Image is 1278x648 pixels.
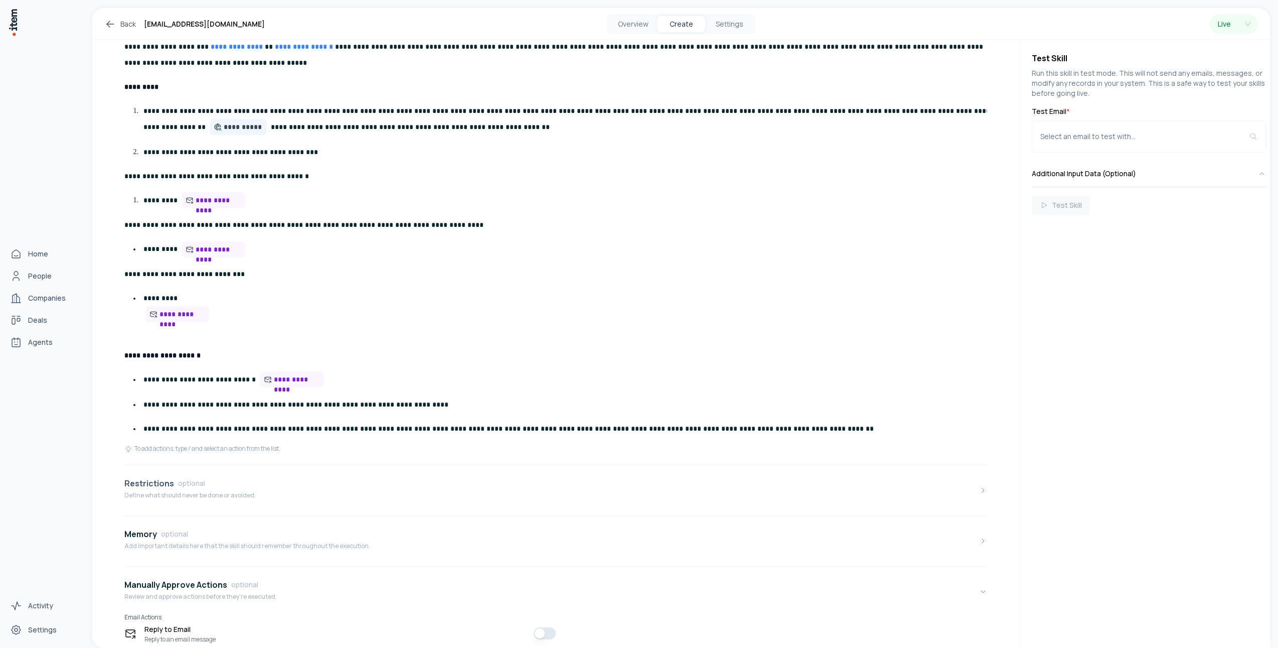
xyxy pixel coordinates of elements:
div: To add actions, type / and select an action from the list. [124,445,280,453]
h4: Memory [124,528,157,540]
button: Create [657,16,705,32]
span: People [28,271,52,281]
button: Additional Input Data (Optional) [1032,161,1266,187]
a: Activity [6,596,82,616]
a: Deals [6,310,82,330]
p: Define what should never be done or avoided. [124,491,256,499]
h4: Restrictions [124,477,174,489]
span: optional [161,529,188,539]
a: Back [104,18,136,30]
span: Reply to an email message [144,635,216,643]
a: Agents [6,332,82,352]
label: Test Email [1032,106,1266,116]
span: Companies [28,293,66,303]
span: Reply to Email [144,623,216,635]
p: Run this skill in test mode. This will not send any emails, messages, or modify any records in yo... [1032,68,1266,98]
a: Companies [6,288,82,308]
a: Home [6,244,82,264]
button: Settings [705,16,753,32]
button: Manually Approve ActionsoptionalReview and approve actions before they're executed. [124,571,987,613]
span: optional [178,478,205,488]
h4: Test Skill [1032,52,1266,64]
img: Item Brain Logo [8,8,18,37]
div: Select an email to test with... [1040,132,1249,142]
span: Deals [28,315,47,325]
div: Write detailed step-by-step instructions for the entire process. Include what to do, when to do i... [124,23,987,461]
h6: Email Actions [124,613,556,621]
h4: Manually Approve Actions [124,579,227,591]
button: Overview [609,16,657,32]
button: RestrictionsoptionalDefine what should never be done or avoided. [124,469,987,511]
p: Add important details here that the skill should remember throughout the execution. [124,542,370,550]
span: optional [231,580,258,590]
span: Activity [28,601,53,611]
span: Home [28,249,48,259]
span: Settings [28,625,57,635]
p: Review and approve actions before they're executed. [124,593,277,601]
a: Settings [6,620,82,640]
h1: [EMAIL_ADDRESS][DOMAIN_NAME] [144,18,265,30]
button: MemoryoptionalAdd important details here that the skill should remember throughout the execution. [124,520,987,562]
a: People [6,266,82,286]
span: Agents [28,337,53,347]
